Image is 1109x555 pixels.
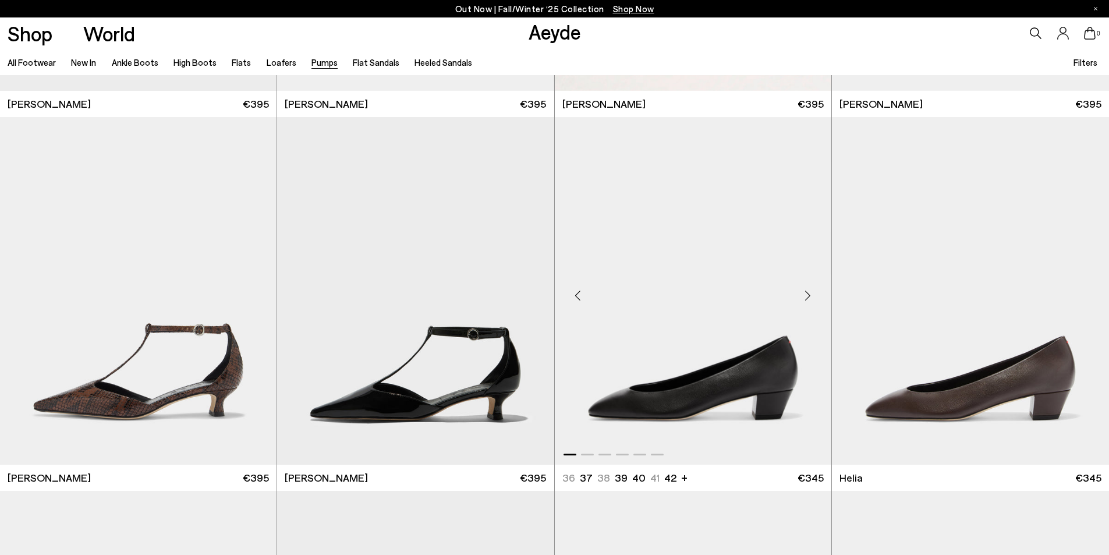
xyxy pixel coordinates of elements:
[8,97,91,111] span: [PERSON_NAME]
[580,471,593,485] li: 37
[832,117,1109,465] img: Helia Low-Cut Pumps
[832,91,1109,117] a: [PERSON_NAME] €395
[83,23,135,44] a: World
[562,471,673,485] ul: variant
[232,57,251,68] a: Flats
[555,465,831,491] a: 36 37 38 39 40 41 42 + €345
[1084,27,1096,40] a: 0
[285,471,368,485] span: [PERSON_NAME]
[831,117,1108,465] div: 2 / 6
[529,19,581,44] a: Aeyde
[277,91,554,117] a: [PERSON_NAME] €395
[1096,30,1101,37] span: 0
[681,469,688,485] li: +
[791,278,825,313] div: Next slide
[561,278,596,313] div: Previous slide
[613,3,654,14] span: Navigate to /collections/new-in
[562,97,646,111] span: [PERSON_NAME]
[277,465,554,491] a: [PERSON_NAME] €395
[555,91,831,117] a: [PERSON_NAME] €395
[1075,471,1101,485] span: €345
[112,57,158,68] a: Ankle Boots
[555,117,831,465] img: Helia Low-Cut Pumps
[555,117,831,465] div: 1 / 6
[520,97,546,111] span: €395
[243,97,269,111] span: €395
[285,97,368,111] span: [PERSON_NAME]
[71,57,96,68] a: New In
[353,57,399,68] a: Flat Sandals
[615,471,628,485] li: 39
[839,97,923,111] span: [PERSON_NAME]
[455,2,654,16] p: Out Now | Fall/Winter ‘25 Collection
[8,23,52,44] a: Shop
[831,117,1108,465] img: Helia Low-Cut Pumps
[555,117,831,465] a: 6 / 6 1 / 6 2 / 6 3 / 6 4 / 6 5 / 6 6 / 6 1 / 6 Next slide Previous slide
[832,465,1109,491] a: Helia €345
[267,57,296,68] a: Loafers
[8,471,91,485] span: [PERSON_NAME]
[277,117,554,465] img: Liz T-Bar Pumps
[8,57,56,68] a: All Footwear
[414,57,472,68] a: Heeled Sandals
[632,471,646,485] li: 40
[243,471,269,485] span: €395
[798,471,824,485] span: €345
[1075,97,1101,111] span: €395
[798,97,824,111] span: €395
[839,471,863,485] span: Helia
[1073,57,1097,68] span: Filters
[173,57,217,68] a: High Boots
[311,57,338,68] a: Pumps
[520,471,546,485] span: €395
[664,471,676,485] li: 42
